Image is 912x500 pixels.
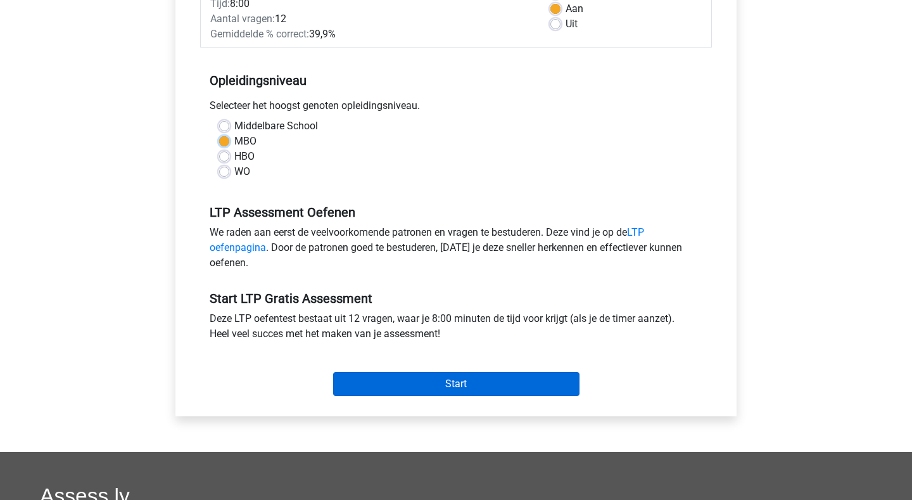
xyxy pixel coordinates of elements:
[566,16,578,32] label: Uit
[333,372,579,396] input: Start
[201,11,541,27] div: 12
[566,1,583,16] label: Aan
[210,28,309,40] span: Gemiddelde % correct:
[234,149,255,164] label: HBO
[200,225,712,276] div: We raden aan eerst de veelvoorkomende patronen en vragen te bestuderen. Deze vind je op de . Door...
[210,68,702,93] h5: Opleidingsniveau
[210,13,275,25] span: Aantal vragen:
[234,134,256,149] label: MBO
[210,291,702,306] h5: Start LTP Gratis Assessment
[200,311,712,347] div: Deze LTP oefentest bestaat uit 12 vragen, waar je 8:00 minuten de tijd voor krijgt (als je de tim...
[200,98,712,119] div: Selecteer het hoogst genoten opleidingsniveau.
[234,164,250,179] label: WO
[201,27,541,42] div: 39,9%
[234,119,318,134] label: Middelbare School
[210,205,702,220] h5: LTP Assessment Oefenen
